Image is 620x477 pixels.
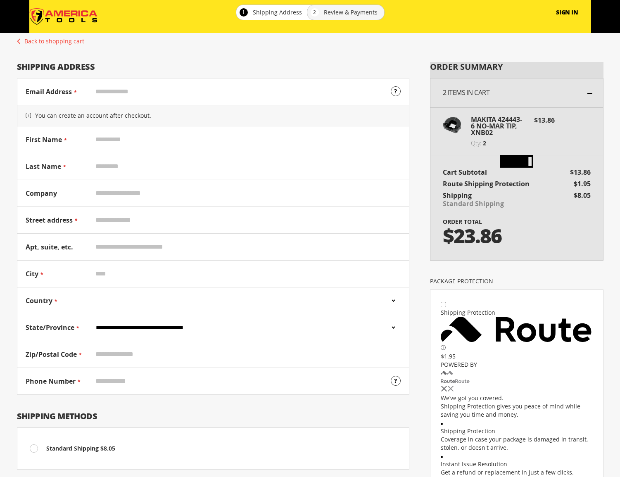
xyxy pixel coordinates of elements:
[549,5,584,20] button: Sign In
[556,8,578,16] span: Sign In
[441,300,593,361] div: route shipping protection selector element
[46,444,99,452] span: Standard Shipping
[441,309,495,316] span: Shipping Protection
[26,377,76,386] span: Phone Number
[26,87,72,96] span: Email Address
[500,155,533,168] img: Loading...
[100,444,115,452] span: $8.05
[26,323,74,332] span: State/Province
[253,7,302,17] span: Shipping Address
[17,62,409,72] div: Shipping Address
[26,242,73,252] span: Apt, suite, etc.
[17,411,409,421] div: Shipping Methods
[26,162,61,171] span: Last Name
[324,7,378,17] span: Review & Payments
[441,302,446,307] input: Disable Route Protection, Toggle is on
[17,105,409,126] span: You can create an account after checkout.
[441,361,593,385] div: Powered by Route
[441,460,593,468] div: Instant Issue Resolution
[430,277,603,285] div: Package Protection
[441,435,593,452] div: Coverage in case your package is damaged in transit, stolen, or doesn't arrive.
[26,135,62,144] span: First Name
[29,8,97,25] a: store logo
[26,216,73,225] span: Street address
[441,402,593,419] div: Shipping Protection gives you peace of mind while saving you time and money.
[9,33,612,45] a: Back to shopping cart
[441,369,593,377] div: Route Logo
[441,344,446,352] span: Learn more
[26,269,38,278] span: City
[441,394,593,402] div: We’ve got you covered.
[242,7,245,17] span: 1
[441,468,593,477] div: Get a refund or replacement in just a few clicks.
[441,385,593,394] div: Close dialog button
[26,296,52,305] span: Country
[441,427,593,435] div: Shipping Protection
[441,361,593,369] div: POWERED BY
[26,350,77,359] span: Zip/Postal Code
[313,7,316,17] span: 2
[26,189,57,198] span: Company
[441,352,593,361] div: $1.95
[29,8,97,25] img: America Tools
